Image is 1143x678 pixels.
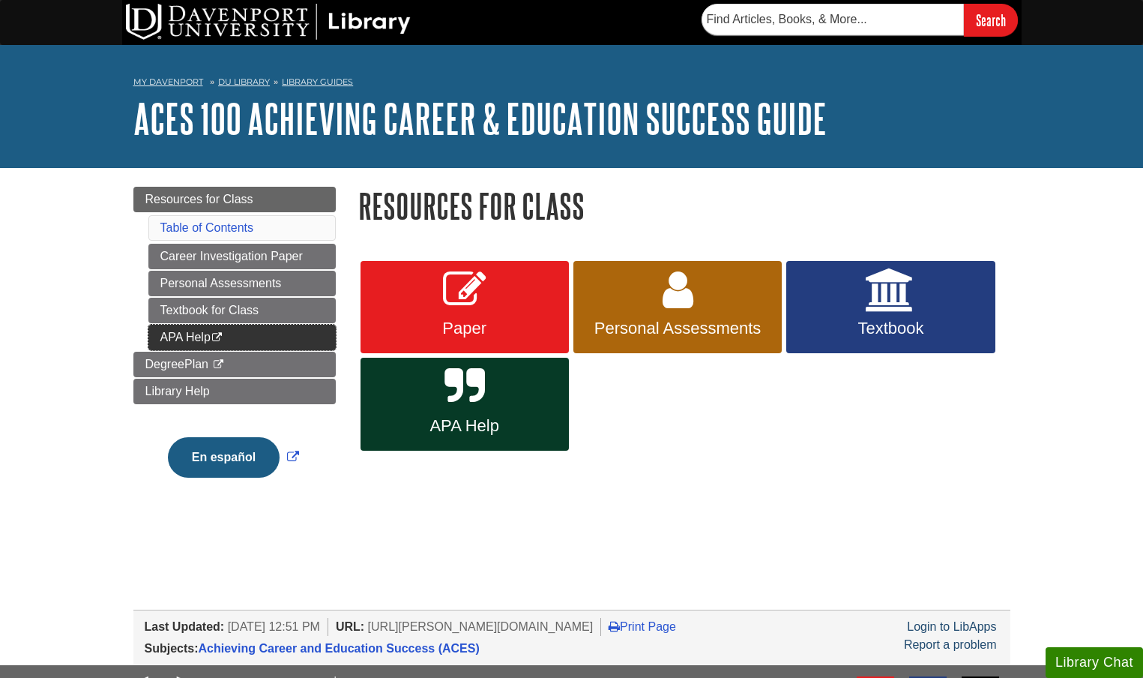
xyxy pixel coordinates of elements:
[336,620,364,633] span: URL:
[282,76,353,87] a: Library Guides
[168,437,280,478] button: En español
[964,4,1018,36] input: Search
[148,298,336,323] a: Textbook for Class
[145,193,253,205] span: Resources for Class
[228,620,320,633] span: [DATE] 12:51 PM
[702,4,964,35] input: Find Articles, Books, & More...
[797,319,983,338] span: Textbook
[372,319,558,338] span: Paper
[358,187,1010,225] h1: Resources for Class
[164,451,303,463] a: Link opens in new window
[585,319,770,338] span: Personal Assessments
[211,333,223,343] i: This link opens in a new window
[199,642,480,655] a: Achieving Career and Education Success (ACES)
[1046,647,1143,678] button: Library Chat
[133,95,827,142] a: ACES 100 Achieving Career & Education Success Guide
[786,261,995,354] a: Textbook
[211,360,224,370] i: This link opens in a new window
[907,620,996,633] a: Login to LibApps
[133,76,203,88] a: My Davenport
[368,620,594,633] span: [URL][PERSON_NAME][DOMAIN_NAME]
[609,620,620,632] i: Print Page
[148,271,336,296] a: Personal Assessments
[145,358,209,370] span: DegreePlan
[133,187,336,503] div: Guide Page Menu
[148,244,336,269] a: Career Investigation Paper
[145,620,225,633] span: Last Updated:
[609,620,676,633] a: Print Page
[145,642,199,655] span: Subjects:
[702,4,1018,36] form: Searches DU Library's articles, books, and more
[160,221,254,234] a: Table of Contents
[133,187,336,212] a: Resources for Class
[361,261,569,354] a: Paper
[904,638,997,651] a: Report a problem
[361,358,569,451] a: APA Help
[573,261,782,354] a: Personal Assessments
[372,416,558,436] span: APA Help
[148,325,336,350] a: APA Help
[133,379,336,404] a: Library Help
[145,385,210,397] span: Library Help
[133,352,336,377] a: DegreePlan
[218,76,270,87] a: DU Library
[133,72,1010,96] nav: breadcrumb
[126,4,411,40] img: DU Library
